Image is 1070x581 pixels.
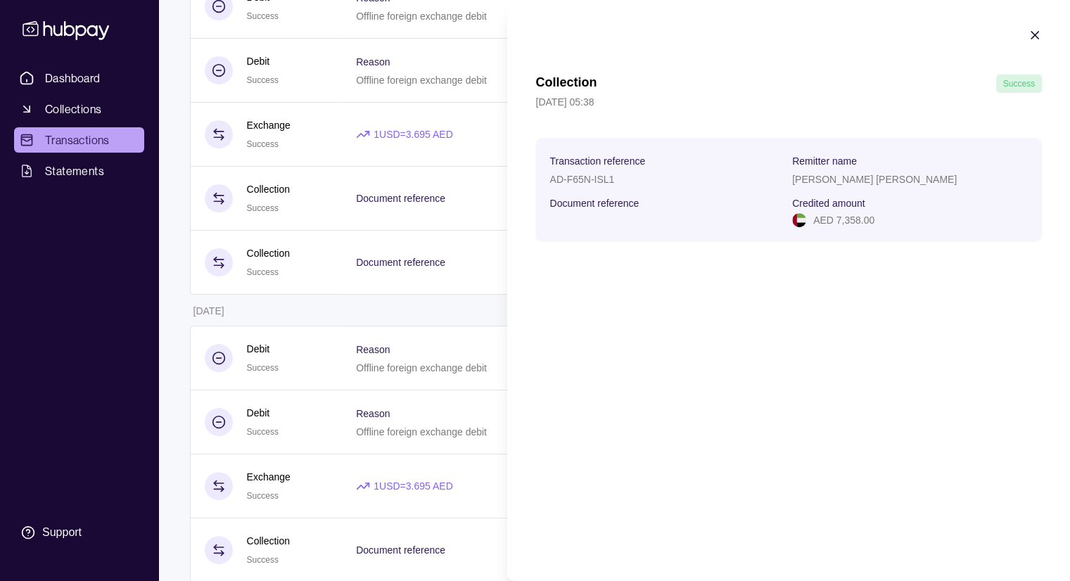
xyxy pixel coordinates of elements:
[549,174,614,185] p: AD-F65N-ISL1
[792,174,957,185] p: [PERSON_NAME] [PERSON_NAME]
[535,94,1042,110] p: [DATE] 05:38
[549,155,645,167] p: Transaction reference
[792,155,857,167] p: Remitter name
[813,212,874,228] p: AED 7,358.00
[549,198,639,209] p: Document reference
[792,213,806,227] img: ae
[535,75,597,93] h1: Collection
[792,198,865,209] p: Credited amount
[1003,79,1035,89] span: Success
